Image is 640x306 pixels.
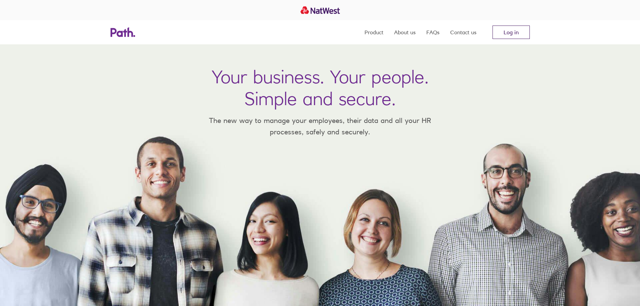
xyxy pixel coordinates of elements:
a: About us [394,20,416,44]
h1: Your business. Your people. Simple and secure. [212,66,429,110]
a: FAQs [426,20,439,44]
a: Product [365,20,383,44]
p: The new way to manage your employees, their data and all your HR processes, safely and securely. [199,115,441,137]
a: Log in [493,26,530,39]
a: Contact us [450,20,476,44]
